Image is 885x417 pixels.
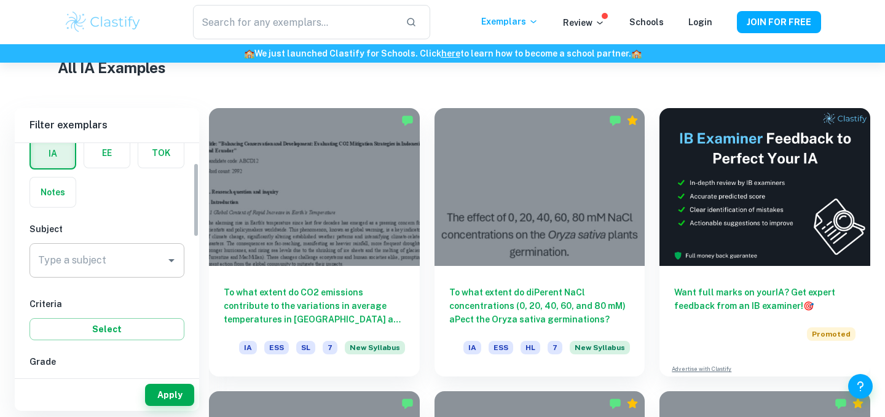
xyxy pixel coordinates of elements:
[626,397,639,410] div: Premium
[296,341,315,354] span: SL
[629,17,664,27] a: Schools
[435,108,645,376] a: To what extent do diPerent NaCl concentrations (0, 20, 40, 60, and 80 mM) aPect the Oryza sativa ...
[30,177,76,207] button: Notes
[835,397,847,410] img: Marked
[570,341,630,362] div: Starting from the May 2026 session, the ESS IA requirements have changed. We created this exempla...
[244,49,254,58] span: 🏫
[323,341,337,354] span: 7
[345,341,405,354] span: New Syllabus
[84,138,130,168] button: EE
[807,327,855,341] span: Promoted
[489,341,513,354] span: ESS
[548,341,562,354] span: 7
[688,17,712,27] a: Login
[803,301,814,311] span: 🎯
[609,397,621,410] img: Marked
[2,47,883,60] h6: We just launched Clastify for Schools. Click to learn how to become a school partner.
[570,341,630,354] span: New Syllabus
[29,297,184,311] h6: Criteria
[631,49,642,58] span: 🏫
[481,15,538,28] p: Exemplars
[659,108,870,266] img: Thumbnail
[224,286,405,326] h6: To what extent do CO2 emissions contribute to the variations in average temperatures in [GEOGRAPH...
[209,108,420,376] a: To what extent do CO2 emissions contribute to the variations in average temperatures in [GEOGRAPH...
[239,341,257,354] span: IA
[609,114,621,127] img: Marked
[659,108,870,376] a: Want full marks on yourIA? Get expert feedback from an IB examiner!PromotedAdvertise with Clastify
[193,5,396,39] input: Search for any exemplars...
[401,114,414,127] img: Marked
[64,10,142,34] img: Clastify logo
[441,49,460,58] a: here
[674,286,855,313] h6: Want full marks on your IA ? Get expert feedback from an IB examiner!
[852,397,864,410] div: Premium
[848,374,873,399] button: Help and Feedback
[29,222,184,236] h6: Subject
[737,11,821,33] button: JOIN FOR FREE
[401,397,414,410] img: Marked
[463,341,481,354] span: IA
[138,138,184,168] button: TOK
[163,252,180,269] button: Open
[345,341,405,362] div: Starting from the May 2026 session, the ESS IA requirements have changed. We created this exempla...
[264,341,289,354] span: ESS
[563,16,605,29] p: Review
[521,341,540,354] span: HL
[58,57,828,79] h1: All IA Examples
[15,108,199,142] h6: Filter exemplars
[626,114,639,127] div: Premium
[29,318,184,340] button: Select
[31,139,75,168] button: IA
[672,365,731,373] a: Advertise with Clastify
[145,384,194,406] button: Apply
[449,286,631,326] h6: To what extent do diPerent NaCl concentrations (0, 20, 40, 60, and 80 mM) aPect the Oryza sativa ...
[29,355,184,368] h6: Grade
